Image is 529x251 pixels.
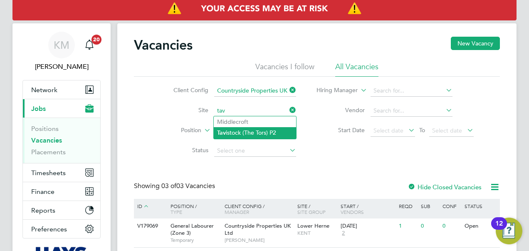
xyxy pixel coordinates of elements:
span: 03 of [161,182,176,190]
label: Position [153,126,201,135]
label: Vendor [317,106,365,114]
a: KM[PERSON_NAME] [22,32,101,72]
div: Reqd [397,199,418,213]
div: Client Config / [222,199,295,219]
span: KENT [297,230,337,236]
span: Lower Herne [297,222,329,229]
span: Katie McPherson [22,62,101,72]
input: Select one [214,145,296,157]
a: Placements [31,148,66,156]
label: Start Date [317,126,365,134]
input: Search for... [371,85,452,97]
button: Timesheets [23,163,100,182]
div: Site / [295,199,339,219]
span: Network [31,86,57,94]
div: 1 [397,218,418,234]
a: Positions [31,125,59,133]
button: Preferences [23,220,100,238]
span: 20 [91,35,101,45]
span: Reports [31,206,55,214]
li: istock (The Tors) P2 [214,127,296,138]
input: Search for... [214,105,296,117]
span: Preferences [31,225,67,233]
li: All Vacancies [335,62,378,77]
span: General Labourer (Zone 3) [171,222,214,236]
button: Reports [23,201,100,219]
input: Search for... [214,85,296,97]
span: Vendors [341,208,364,215]
button: New Vacancy [451,37,500,50]
label: Site [161,106,208,114]
span: Temporary [171,237,220,243]
span: Countryside Properties UK Ltd [225,222,291,236]
div: Showing [134,182,217,191]
span: [PERSON_NAME] [225,237,293,243]
span: To [417,125,428,136]
div: Start / [339,199,397,219]
span: 2 [341,230,346,237]
div: Sub [419,199,440,213]
label: Hiring Manager [310,86,358,95]
div: Open [462,218,499,234]
span: KM [54,40,69,50]
span: Manager [225,208,249,215]
button: Jobs [23,99,100,118]
div: 0 [440,218,462,234]
div: Jobs [23,118,100,163]
span: Type [171,208,182,215]
a: 20 [81,32,98,58]
button: Finance [23,182,100,201]
div: Position / [164,199,222,219]
div: [DATE] [341,223,395,230]
label: Hide Closed Vacancies [408,183,482,191]
input: Search for... [371,105,452,117]
div: 12 [495,223,503,234]
span: Select date [432,127,462,134]
div: ID [135,199,164,214]
b: Tav [217,129,226,136]
a: Vacancies [31,136,62,144]
span: Select date [373,127,403,134]
h2: Vacancies [134,37,193,53]
span: 03 Vacancies [161,182,215,190]
span: Timesheets [31,169,66,177]
li: Middlecroft [214,116,296,127]
span: Jobs [31,105,46,113]
div: 0 [419,218,440,234]
li: Vacancies I follow [255,62,314,77]
label: Client Config [161,86,208,94]
div: V179069 [135,218,164,234]
label: Status [161,146,208,154]
div: Status [462,199,499,213]
button: Network [23,80,100,99]
button: Open Resource Center, 12 new notifications [496,218,522,244]
div: Conf [440,199,462,213]
span: Finance [31,188,54,196]
span: Site Group [297,208,326,215]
